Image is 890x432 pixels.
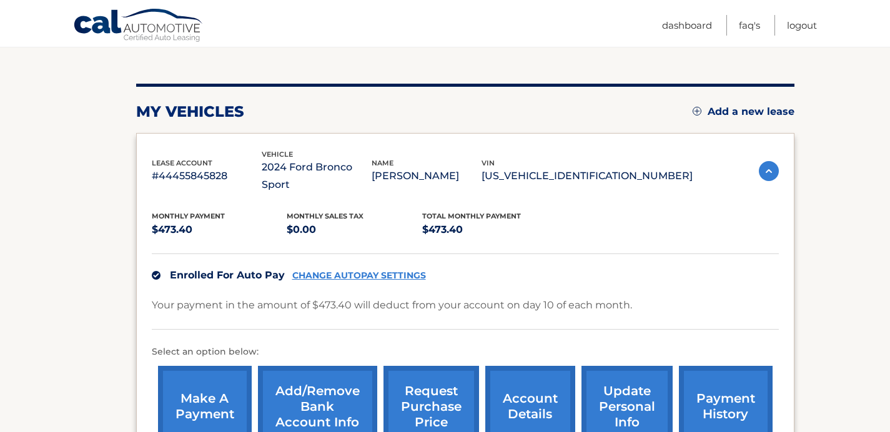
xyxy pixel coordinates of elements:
span: vin [482,159,495,167]
span: lease account [152,159,212,167]
span: vehicle [262,150,293,159]
h2: my vehicles [136,102,244,121]
p: [PERSON_NAME] [372,167,482,185]
p: #44455845828 [152,167,262,185]
a: Logout [787,15,817,36]
img: add.svg [693,107,701,115]
p: Your payment in the amount of $473.40 will deduct from your account on day 10 of each month. [152,297,632,314]
span: Enrolled For Auto Pay [170,269,285,281]
p: 2024 Ford Bronco Sport [262,159,372,194]
a: Add a new lease [693,106,794,118]
a: Dashboard [662,15,712,36]
a: FAQ's [739,15,760,36]
img: check.svg [152,271,161,280]
p: Select an option below: [152,345,779,360]
img: accordion-active.svg [759,161,779,181]
span: Total Monthly Payment [422,212,521,220]
span: Monthly Payment [152,212,225,220]
p: [US_VEHICLE_IDENTIFICATION_NUMBER] [482,167,693,185]
p: $473.40 [422,221,558,238]
p: $473.40 [152,221,287,238]
span: Monthly sales Tax [287,212,363,220]
p: $0.00 [287,221,422,238]
a: Cal Automotive [73,8,204,44]
a: CHANGE AUTOPAY SETTINGS [292,270,426,281]
span: name [372,159,393,167]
